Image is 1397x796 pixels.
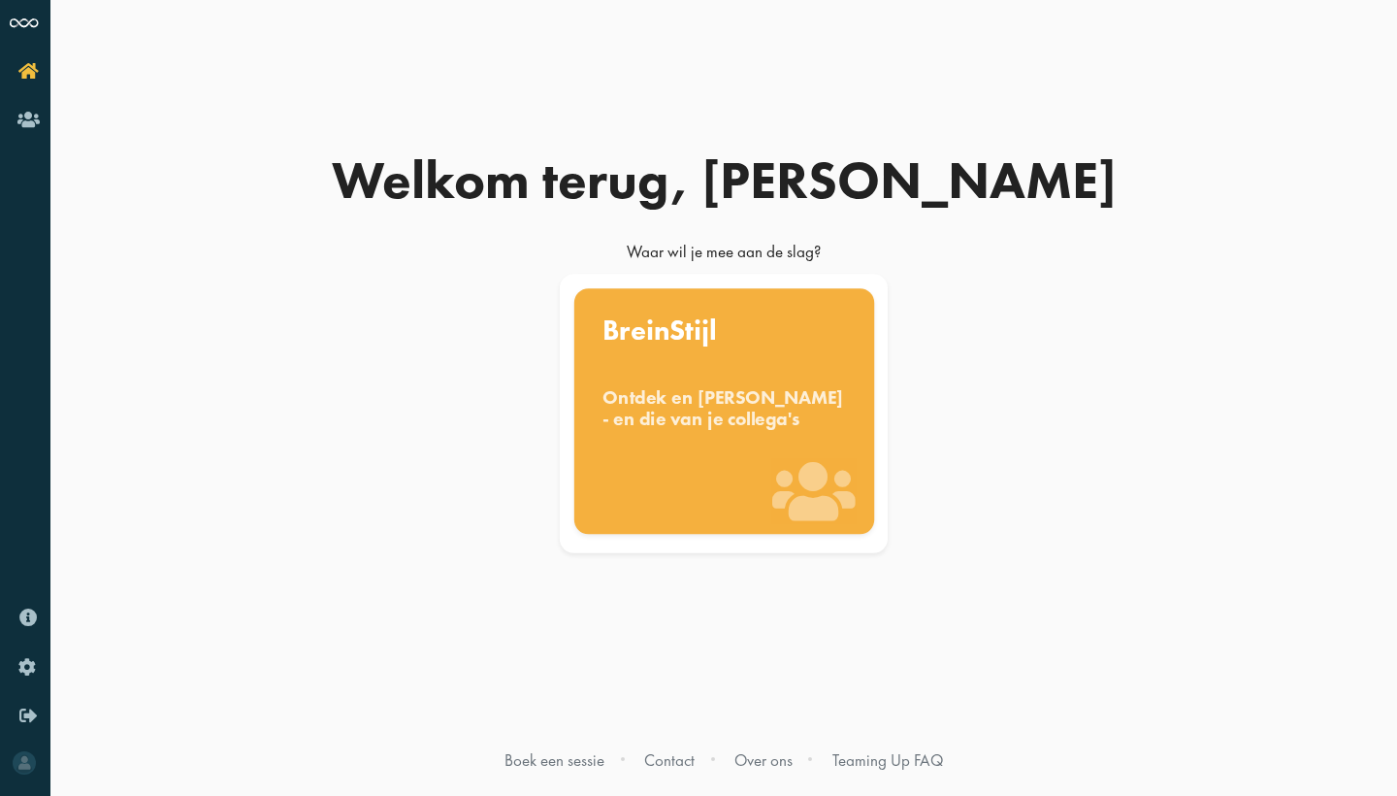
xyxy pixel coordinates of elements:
div: BreinStijl [602,317,846,346]
a: BreinStijl Ontdek en [PERSON_NAME] - en die van je collega's [577,292,871,535]
div: Welkom terug, [PERSON_NAME] [258,154,1189,207]
div: Ontdek en [PERSON_NAME] - en die van je collega's [602,386,846,429]
div: Waar wil je mee aan de slag? [258,241,1189,272]
a: Over ons [734,749,793,771]
a: Boek een sessie [504,749,604,771]
a: Teaming Up FAQ [832,749,943,771]
a: Contact [644,749,695,771]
